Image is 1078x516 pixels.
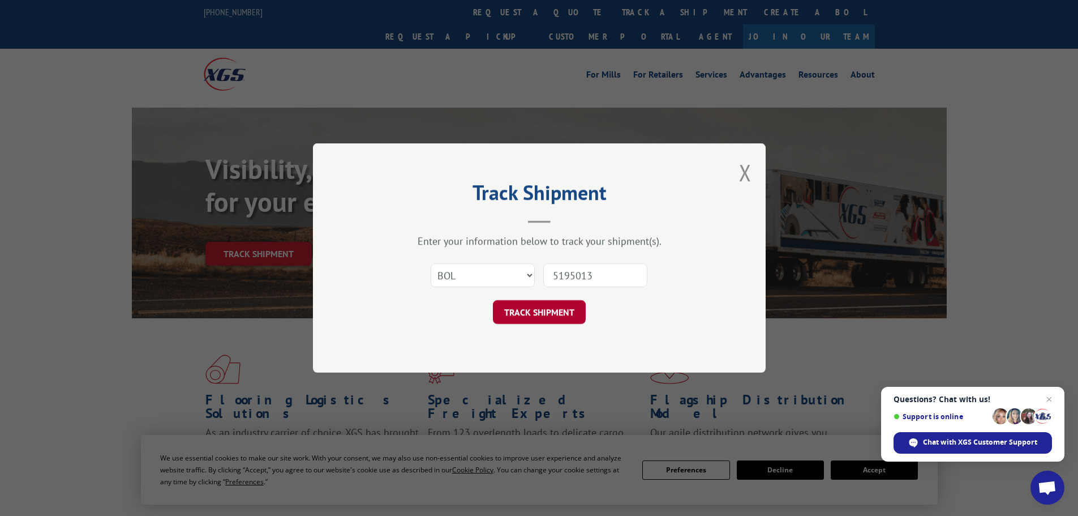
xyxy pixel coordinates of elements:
[923,437,1037,447] span: Chat with XGS Customer Support
[1030,471,1064,505] div: Open chat
[543,263,647,287] input: Number(s)
[370,234,709,248] div: Enter your information below to track your shipment(s).
[493,300,586,324] button: TRACK SHIPMENT
[894,432,1052,454] div: Chat with XGS Customer Support
[370,185,709,206] h2: Track Shipment
[894,412,989,421] span: Support is online
[1042,393,1056,406] span: Close chat
[894,395,1052,404] span: Questions? Chat with us!
[739,157,751,187] button: Close modal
